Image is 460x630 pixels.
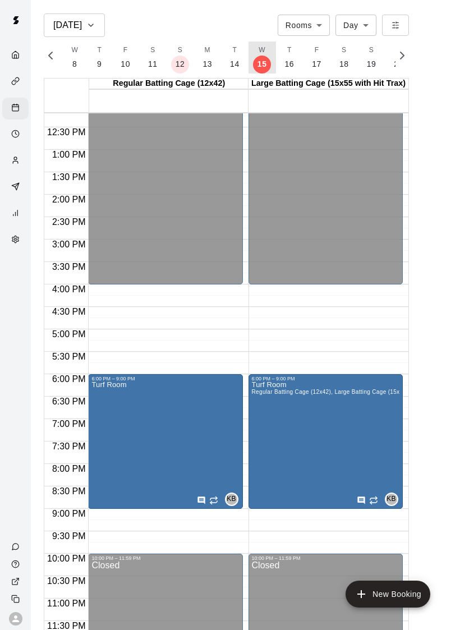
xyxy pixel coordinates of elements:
div: Rooms [278,15,330,35]
span: 8:00 PM [49,464,89,473]
button: S19 [358,42,385,73]
span: Katie Brunnhoelzl [229,493,238,506]
span: 7:00 PM [49,419,89,429]
span: 8:30 PM [49,486,89,496]
button: T16 [276,42,303,73]
svg: Has notes [197,496,206,505]
span: 11:00 PM [44,599,88,608]
p: 20 [394,58,403,70]
h6: [DATE] [53,17,82,33]
span: 7:30 PM [49,442,89,451]
span: 3:00 PM [49,240,89,249]
p: 17 [312,58,321,70]
button: T14 [221,42,249,73]
div: 6:00 PM – 9:00 PM [91,376,239,381]
div: Katie Brunnhoelzl [385,493,398,506]
span: M [205,45,210,56]
button: W8 [62,42,87,73]
div: Regular Batting Cage (12x42) [89,79,249,89]
span: T [233,45,237,56]
span: 12:00 PM [44,105,88,114]
button: add [346,581,430,608]
span: 10:30 PM [44,576,88,586]
button: T9 [87,42,112,73]
span: 4:30 PM [49,307,89,316]
svg: Has notes [357,496,366,505]
span: W [259,45,265,56]
span: 10:00 PM [44,554,88,563]
div: 10:00 PM – 11:59 PM [91,555,239,561]
span: 2:00 PM [49,195,89,204]
button: 20 [385,42,412,73]
a: View public page [2,573,31,590]
span: Katie Brunnhoelzl [389,493,398,506]
p: 9 [97,58,102,70]
button: S18 [330,42,358,73]
span: 6:30 PM [49,397,89,406]
button: [DATE] [44,13,105,37]
span: 2:30 PM [49,217,89,227]
div: 6:00 PM – 9:00 PM: Turf Room [249,374,403,509]
a: Visit help center [2,555,31,573]
span: F [315,45,319,56]
a: Contact Us [2,538,31,555]
span: F [123,45,128,56]
span: 12:30 PM [44,127,88,137]
p: 14 [230,58,240,70]
img: Swift logo [4,9,27,31]
span: 9:00 PM [49,509,89,518]
span: S [150,45,155,56]
span: S [178,45,182,56]
div: 6:00 PM – 9:00 PM [252,376,399,381]
span: T [287,45,292,56]
p: 8 [72,58,77,70]
span: S [369,45,374,56]
button: W15 [249,42,276,73]
div: Copy public page link [2,590,31,608]
div: 10:00 PM – 11:59 PM [252,555,399,561]
p: 19 [367,58,376,70]
div: Day [335,15,376,35]
span: Recurring event [209,496,218,505]
p: 15 [257,58,267,70]
span: 4:00 PM [49,284,89,294]
span: Regular Batting Cage (12x42), Large Batting Cage (15x55 with Hit Trax) [252,389,444,395]
p: 18 [339,58,349,70]
button: M13 [194,42,221,73]
p: 10 [121,58,130,70]
p: 12 [176,58,185,70]
button: F17 [303,42,330,73]
span: 6:00 PM [49,374,89,384]
span: 5:00 PM [49,329,89,339]
div: 6:00 PM – 9:00 PM: Turf Room [88,374,242,509]
span: 9:30 PM [49,531,89,541]
span: S [342,45,346,56]
span: T [97,45,102,56]
button: S12 [167,42,194,73]
div: Katie Brunnhoelzl [225,493,238,506]
span: KB [387,494,396,505]
p: 11 [148,58,158,70]
span: W [71,45,78,56]
button: S11 [139,42,167,73]
span: Recurring event [369,496,378,505]
span: 1:00 PM [49,150,89,159]
span: 5:30 PM [49,352,89,361]
p: 16 [285,58,295,70]
span: KB [227,494,236,505]
span: 1:30 PM [49,172,89,182]
p: 13 [203,58,212,70]
div: Large Batting Cage (15x55 with Hit Trax) [249,79,408,89]
button: F10 [112,42,139,73]
span: 3:30 PM [49,262,89,272]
